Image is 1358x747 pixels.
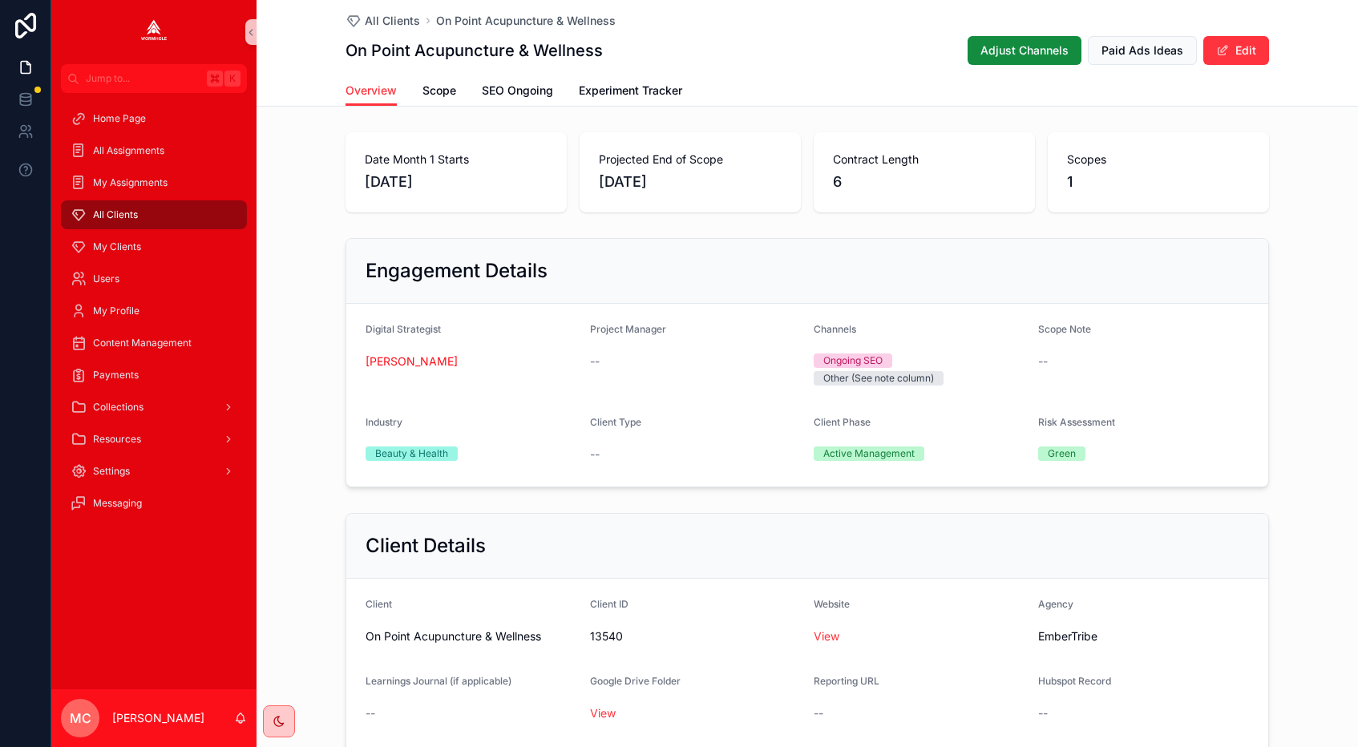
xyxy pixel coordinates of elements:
span: -- [814,705,823,721]
span: -- [366,705,375,721]
a: Resources [61,425,247,454]
span: Experiment Tracker [579,83,682,99]
span: Google Drive Folder [590,675,681,687]
span: Adjust Channels [980,42,1069,59]
span: Resources [93,433,141,446]
span: Jump to... [86,72,200,85]
span: Learnings Journal (if applicable) [366,675,511,687]
span: Channels [814,323,856,335]
span: Messaging [93,497,142,510]
span: Projected End of Scope [599,151,782,168]
h2: Client Details [366,533,486,559]
a: View [814,629,839,643]
div: Green [1048,446,1076,461]
a: All Clients [61,200,247,229]
a: View [590,706,616,720]
span: Date Month 1 Starts [365,151,548,168]
span: Paid Ads Ideas [1101,42,1183,59]
button: Paid Ads Ideas [1088,36,1197,65]
p: [PERSON_NAME] [112,710,204,726]
span: Scopes [1067,151,1250,168]
span: 6 [833,171,1016,193]
span: Home Page [93,112,146,125]
span: -- [1038,705,1048,721]
span: Reporting URL [814,675,879,687]
div: Beauty & Health [375,446,448,461]
span: SEO Ongoing [482,83,553,99]
button: Jump to...K [61,64,247,93]
span: Hubspot Record [1038,675,1111,687]
span: Payments [93,369,139,382]
span: My Profile [93,305,139,317]
a: Users [61,264,247,293]
span: -- [590,353,600,369]
a: Experiment Tracker [579,76,682,108]
button: Edit [1203,36,1269,65]
a: My Assignments [61,168,247,197]
span: Project Manager [590,323,666,335]
a: Messaging [61,489,247,518]
span: MC [70,709,91,728]
a: [PERSON_NAME] [366,353,458,369]
span: [DATE] [599,171,782,193]
span: Client Phase [814,416,871,428]
div: Active Management [823,446,915,461]
div: scrollable content [51,93,257,539]
span: -- [1038,353,1048,369]
span: Website [814,598,850,610]
a: SEO Ongoing [482,76,553,108]
span: -- [590,446,600,462]
h2: Engagement Details [366,258,548,284]
span: Scope [422,83,456,99]
h1: On Point Acupuncture & Wellness [346,39,603,62]
button: Adjust Channels [968,36,1081,65]
div: Ongoing SEO [823,353,883,368]
span: Contract Length [833,151,1016,168]
span: All Assignments [93,144,164,157]
a: All Clients [346,13,420,29]
span: On Point Acupuncture & Wellness [366,628,577,644]
span: Collections [93,401,143,414]
span: 13540 [590,628,802,644]
span: Risk Assessment [1038,416,1115,428]
a: On Point Acupuncture & Wellness [436,13,616,29]
span: All Clients [365,13,420,29]
span: Settings [93,465,130,478]
span: EmberTribe [1038,628,1097,644]
span: Client ID [590,598,628,610]
span: Client [366,598,392,610]
span: My Assignments [93,176,168,189]
span: My Clients [93,240,141,253]
span: Client Type [590,416,641,428]
a: My Clients [61,232,247,261]
span: Overview [346,83,397,99]
span: Agency [1038,598,1073,610]
span: All Clients [93,208,138,221]
img: App logo [141,19,167,45]
a: All Assignments [61,136,247,165]
span: Industry [366,416,402,428]
span: Content Management [93,337,192,349]
span: Digital Strategist [366,323,441,335]
a: Home Page [61,104,247,133]
span: K [226,72,239,85]
a: Settings [61,457,247,486]
a: Collections [61,393,247,422]
span: [DATE] [365,171,548,193]
span: Scope Note [1038,323,1091,335]
a: Overview [346,76,397,107]
div: Other (See note column) [823,371,934,386]
a: My Profile [61,297,247,325]
span: Users [93,273,119,285]
a: Content Management [61,329,247,357]
span: 1 [1067,171,1250,193]
a: Scope [422,76,456,108]
a: Payments [61,361,247,390]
